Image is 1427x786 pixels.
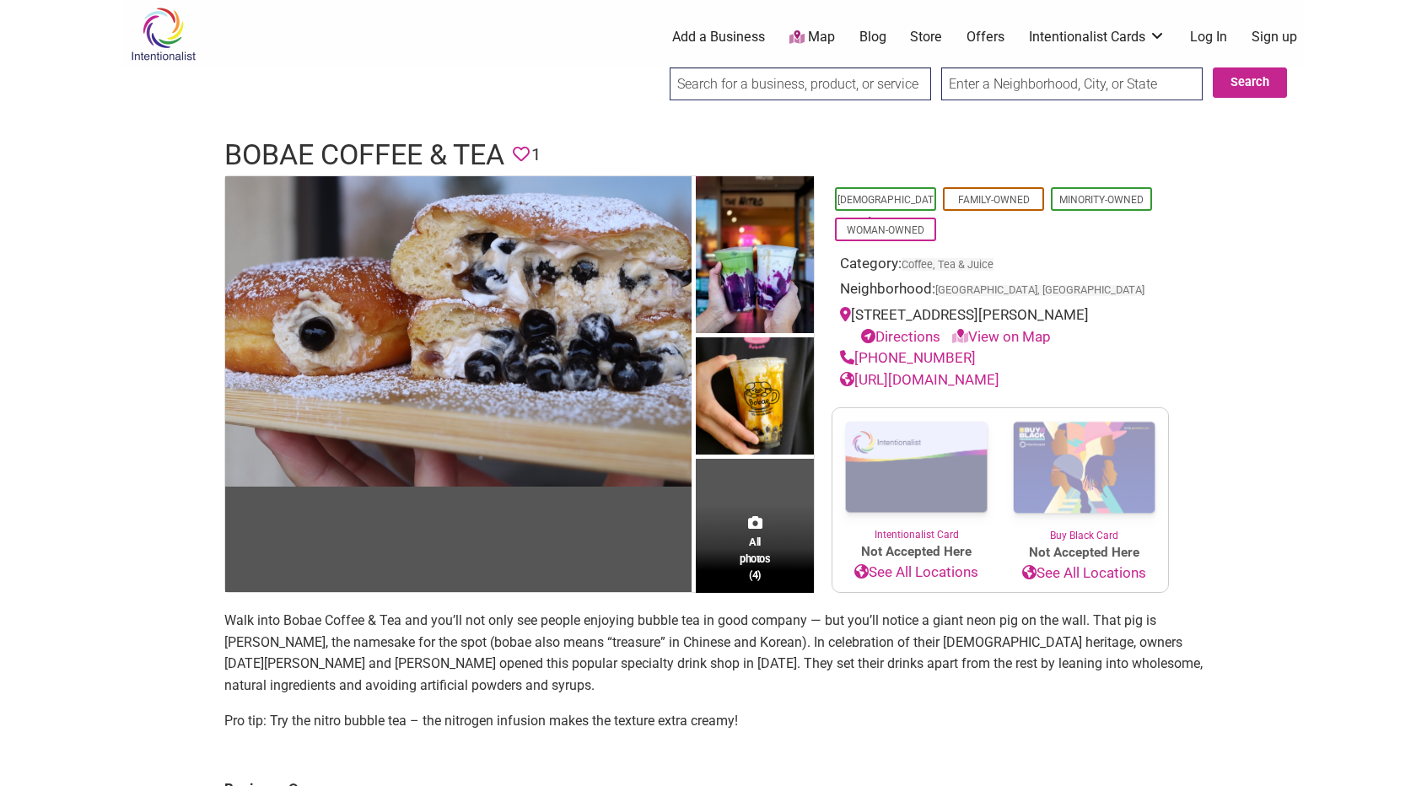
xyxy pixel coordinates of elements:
a: Sign up [1252,28,1297,46]
a: Directions [861,328,940,345]
h1: Bobae Coffee & Tea [224,135,504,175]
p: Walk into Bobae Coffee & Tea and you’ll not only see people enjoying bubble tea in good company —... [224,610,1203,696]
a: See All Locations [832,562,1000,584]
div: Category: [840,253,1160,279]
a: Family-Owned [958,194,1030,206]
a: See All Locations [1000,563,1168,584]
a: Minority-Owned [1059,194,1144,206]
span: All photos (4) [740,534,770,582]
span: [GEOGRAPHIC_DATA], [GEOGRAPHIC_DATA] [935,285,1144,296]
a: View on Map [952,328,1051,345]
input: Enter a Neighborhood, City, or State [941,67,1203,100]
a: Store [910,28,942,46]
button: Search [1213,67,1287,98]
img: Buy Black Card [1000,408,1168,528]
span: Not Accepted Here [1000,543,1168,563]
a: Blog [859,28,886,46]
a: [PHONE_NUMBER] [840,349,976,366]
div: Neighborhood: [840,278,1160,304]
a: Intentionalist Card [832,408,1000,542]
a: Buy Black Card [1000,408,1168,543]
a: Coffee, Tea & Juice [902,258,994,271]
a: Log In [1190,28,1227,46]
a: Add a Business [672,28,765,46]
span: Not Accepted Here [832,542,1000,562]
img: Intentionalist [123,7,203,62]
a: Woman-Owned [847,224,924,236]
div: [STREET_ADDRESS][PERSON_NAME] [840,304,1160,347]
a: [URL][DOMAIN_NAME] [840,371,999,388]
a: Map [789,28,835,47]
input: Search for a business, product, or service [670,67,931,100]
a: [DEMOGRAPHIC_DATA]-Owned [837,194,934,228]
img: Intentionalist Card [832,408,1000,527]
span: 1 [531,142,541,168]
p: Pro tip: Try the nitro bubble tea – the nitrogen infusion makes the texture extra creamy! [224,710,1203,732]
a: Intentionalist Cards [1029,28,1166,46]
a: Offers [967,28,1004,46]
